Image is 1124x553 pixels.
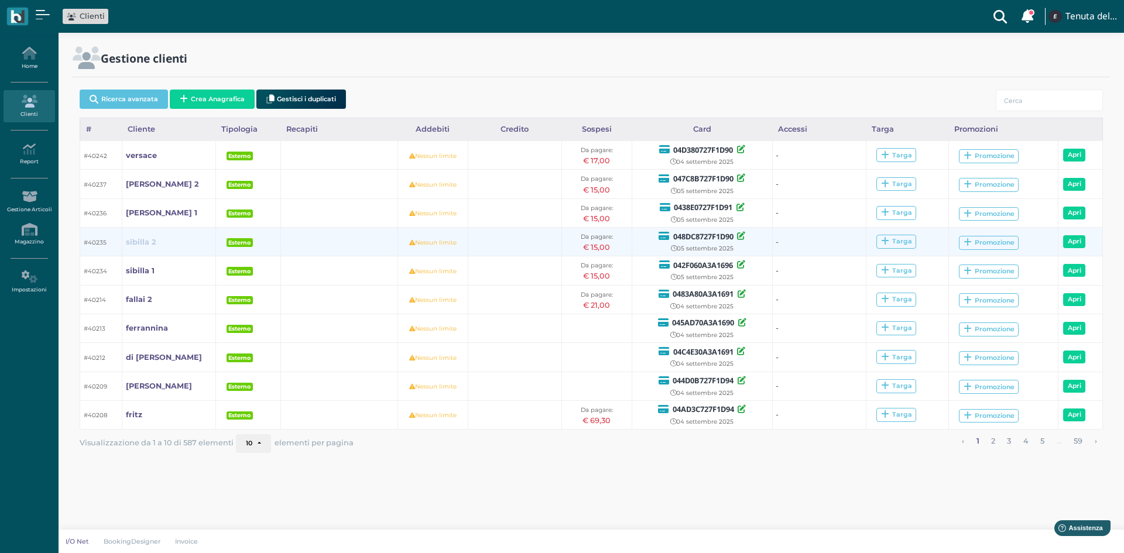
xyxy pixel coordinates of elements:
[256,90,346,109] button: Gestisci i duplicati
[881,382,912,390] div: Targa
[881,237,912,246] div: Targa
[673,404,734,414] b: 04AD3C727F1D94
[126,322,168,334] a: ferrannina
[772,400,866,429] td: -
[1063,408,1085,421] a: Apri
[581,204,613,212] small: Da pagare:
[673,260,733,270] b: 042F060A3A1696
[126,178,199,190] a: [PERSON_NAME] 2
[673,375,734,386] b: 044D0B727F1D94
[228,268,251,274] b: Esterno
[228,210,251,217] b: Esterno
[84,209,107,217] small: #40236
[866,118,948,140] div: Targa
[4,186,54,218] a: Gestione Articoli
[101,52,187,64] h2: Gestione clienti
[772,314,866,342] td: -
[1063,235,1085,248] a: Apri
[126,236,156,248] a: sibilla 2
[996,90,1103,111] input: Cerca
[84,181,107,188] small: #40237
[881,353,912,362] div: Targa
[126,410,142,419] b: fritz
[881,295,912,304] div: Targa
[670,418,734,425] small: 04 settembre 2025
[881,208,912,217] div: Targa
[772,170,866,198] td: -
[236,434,354,453] div: elementi per pagina
[1063,178,1085,191] a: Apri
[126,353,202,362] b: di [PERSON_NAME]
[670,303,734,310] small: 04 settembre 2025
[84,354,105,362] small: #40212
[958,434,968,449] a: pagina precedente
[236,434,271,453] button: 10
[126,150,157,161] a: versace
[126,207,197,218] a: [PERSON_NAME] 1
[1047,2,1117,30] a: ... Tenuta del Barco
[409,296,457,304] small: Nessun limite
[80,118,122,140] div: #
[881,410,912,419] div: Targa
[80,11,105,22] span: Clienti
[565,300,628,311] div: € 21,00
[409,239,457,246] small: Nessun limite
[409,325,457,332] small: Nessun limite
[4,138,54,170] a: Report
[972,434,983,449] a: alla pagina 1
[948,118,1058,140] div: Promozioni
[772,141,866,170] td: -
[673,173,734,184] b: 047C8B727F1D90
[772,256,866,285] td: -
[228,383,251,390] b: Esterno
[468,118,561,140] div: Credito
[84,296,106,304] small: #40214
[1048,10,1061,23] img: ...
[126,238,156,246] b: sibilla 2
[126,380,192,391] a: [PERSON_NAME]
[126,180,199,188] b: [PERSON_NAME] 2
[122,118,216,140] div: Cliente
[565,155,628,166] div: € 17,00
[1041,517,1114,543] iframe: Help widget launcher
[409,383,457,390] small: Nessun limite
[409,152,457,160] small: Nessun limite
[964,325,1015,334] div: Promozione
[246,439,252,448] span: 10
[1063,322,1085,335] a: Apri
[670,360,734,367] small: 04 settembre 2025
[565,184,628,195] div: € 15,00
[772,285,866,314] td: -
[228,239,251,246] b: Esterno
[84,411,108,419] small: #40208
[581,175,613,183] small: Da pagare:
[561,118,632,140] div: Sospesi
[4,42,54,74] a: Home
[881,266,912,275] div: Targa
[772,343,866,372] td: -
[126,409,142,420] a: fritz
[126,266,155,275] b: sibilla 1
[632,118,772,140] div: Card
[126,265,155,276] a: sibilla 1
[4,90,54,122] a: Clienti
[565,242,628,253] div: € 15,00
[881,324,912,332] div: Targa
[35,9,77,18] span: Assistenza
[409,181,457,188] small: Nessun limite
[1019,434,1032,449] a: alla pagina 4
[4,218,54,250] a: Magazzino
[170,90,255,109] button: Crea Anagrafica
[409,354,457,362] small: Nessun limite
[80,90,168,109] button: Ricerca avanzata
[1003,434,1015,449] a: alla pagina 3
[674,202,732,212] b: 0438E0727F1D91
[216,118,281,140] div: Tipologia
[409,267,457,275] small: Nessun limite
[1063,207,1085,219] a: Apri
[673,288,734,299] b: 0483A80A3A1691
[126,352,202,363] a: di [PERSON_NAME]
[397,118,468,140] div: Addebiti
[581,146,613,154] small: Da pagare:
[126,295,152,304] b: fallai 2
